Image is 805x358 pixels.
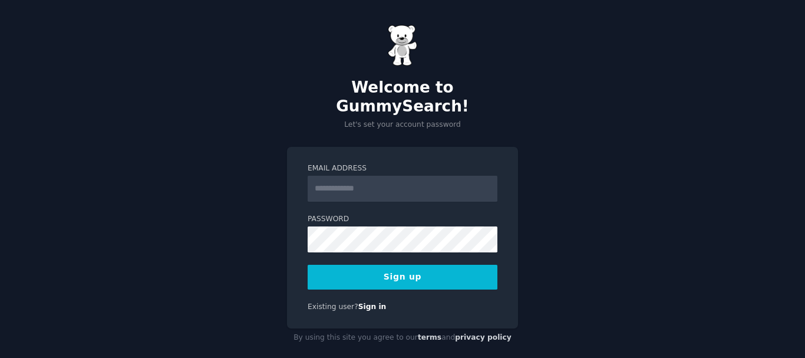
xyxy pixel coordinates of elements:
button: Sign up [308,265,497,290]
a: Sign in [358,303,387,311]
span: Existing user? [308,303,358,311]
div: By using this site you agree to our and [287,329,518,347]
label: Password [308,214,497,225]
h2: Welcome to GummySearch! [287,78,518,116]
label: Email Address [308,163,497,174]
p: Let's set your account password [287,120,518,130]
a: privacy policy [455,333,512,341]
a: terms [418,333,441,341]
img: Gummy Bear [388,25,417,66]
